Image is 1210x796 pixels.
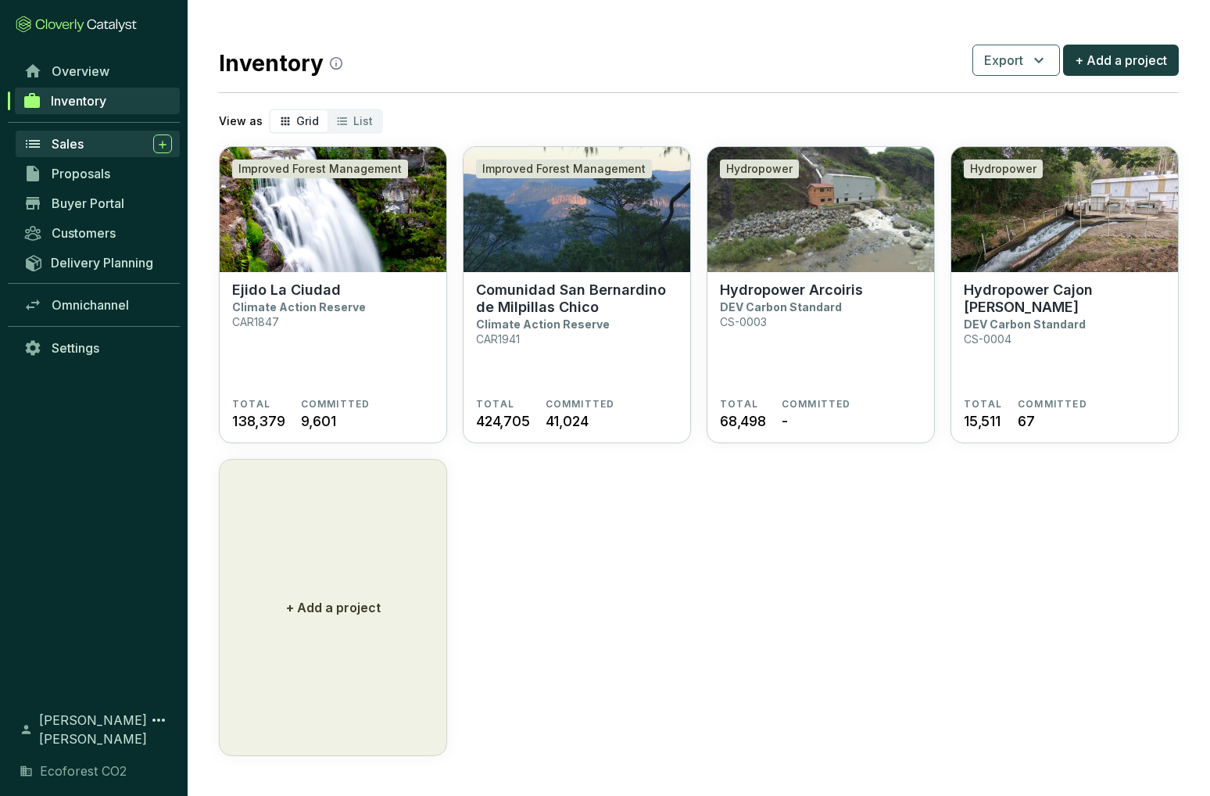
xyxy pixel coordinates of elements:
[220,147,446,272] img: Ejido La Ciudad
[463,146,691,443] a: Comunidad San Bernardino de Milpillas ChicoImproved Forest ManagementComunidad San Bernardino de ...
[232,300,366,314] p: Climate Action Reserve
[301,411,336,432] span: 9,601
[720,411,766,432] span: 68,498
[476,398,514,411] span: TOTAL
[546,411,589,432] span: 41,024
[16,220,180,246] a: Customers
[16,190,180,217] a: Buyer Portal
[52,225,116,241] span: Customers
[52,340,99,356] span: Settings
[720,315,767,328] p: CS-0003
[52,195,124,211] span: Buyer Portal
[707,147,934,272] img: Hydropower Arcoiris
[232,315,279,328] p: CAR1847
[1063,45,1179,76] button: + Add a project
[16,131,180,157] a: Sales
[51,255,153,271] span: Delivery Planning
[15,88,180,114] a: Inventory
[232,398,270,411] span: TOTAL
[269,109,383,134] div: segmented control
[40,762,127,780] span: Ecoforest CO2
[52,63,109,79] span: Overview
[964,160,1043,178] div: Hydropower
[296,114,319,127] span: Grid
[720,398,758,411] span: TOTAL
[951,147,1178,272] img: Hydropower Cajon de Peña
[1075,51,1167,70] span: + Add a project
[707,146,935,443] a: Hydropower ArcoirisHydropowerHydropower ArcoirisDEV Carbon StandardCS-0003TOTAL68,498COMMITTED-
[950,146,1179,443] a: Hydropower Cajon de PeñaHydropowerHydropower Cajon [PERSON_NAME]DEV Carbon StandardCS-0004TOTAL15...
[782,398,851,411] span: COMMITTED
[476,281,678,316] p: Comunidad San Bernardino de Milpillas Chico
[52,297,129,313] span: Omnichannel
[964,332,1011,346] p: CS-0004
[476,317,610,331] p: Climate Action Reserve
[1018,411,1035,432] span: 67
[51,93,106,109] span: Inventory
[782,411,788,432] span: -
[232,281,341,299] p: Ejido La Ciudad
[301,398,371,411] span: COMMITTED
[219,459,447,756] button: + Add a project
[286,598,381,617] p: + Add a project
[964,398,1002,411] span: TOTAL
[219,113,263,129] p: View as
[964,317,1086,331] p: DEV Carbon Standard
[39,711,149,748] span: [PERSON_NAME] [PERSON_NAME]
[476,332,520,346] p: CAR1941
[720,300,842,314] p: DEV Carbon Standard
[476,160,652,178] div: Improved Forest Management
[52,136,84,152] span: Sales
[16,335,180,361] a: Settings
[964,281,1165,316] p: Hydropower Cajon [PERSON_NAME]
[546,398,615,411] span: COMMITTED
[219,47,342,80] h2: Inventory
[720,160,799,178] div: Hydropower
[353,114,373,127] span: List
[16,160,180,187] a: Proposals
[464,147,690,272] img: Comunidad San Bernardino de Milpillas Chico
[52,166,110,181] span: Proposals
[16,58,180,84] a: Overview
[232,411,285,432] span: 138,379
[1018,398,1087,411] span: COMMITTED
[16,249,180,275] a: Delivery Planning
[476,411,530,432] span: 424,705
[964,411,1001,432] span: 15,511
[720,281,863,299] p: Hydropower Arcoiris
[984,51,1023,70] span: Export
[972,45,1060,76] button: Export
[219,146,447,443] a: Ejido La CiudadImproved Forest ManagementEjido La CiudadClimate Action ReserveCAR1847TOTAL138,379...
[16,292,180,318] a: Omnichannel
[232,160,408,178] div: Improved Forest Management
